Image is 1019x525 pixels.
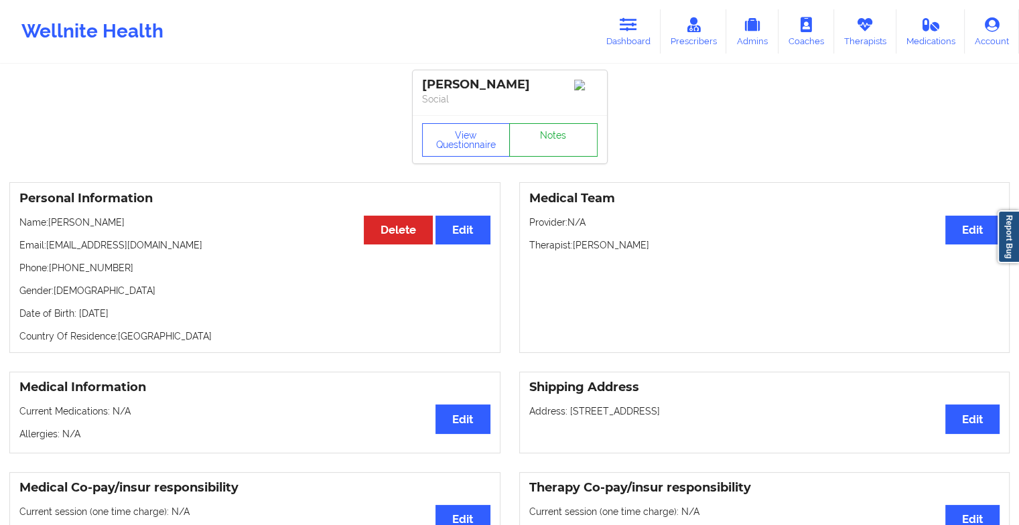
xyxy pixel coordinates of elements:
p: Therapist: [PERSON_NAME] [529,238,1000,252]
a: Prescribers [661,9,727,54]
h3: Medical Information [19,380,490,395]
img: Image%2Fplaceholer-image.png [574,80,598,90]
button: Edit [945,404,1000,433]
h3: Medical Team [529,191,1000,206]
a: Dashboard [596,9,661,54]
p: Date of Birth: [DATE] [19,307,490,320]
a: Notes [509,123,598,157]
button: Edit [435,404,490,433]
button: Delete [364,216,433,244]
p: Name: [PERSON_NAME] [19,216,490,229]
p: Address: [STREET_ADDRESS] [529,404,1000,418]
p: Phone: [PHONE_NUMBER] [19,261,490,275]
a: Account [965,9,1019,54]
button: View Questionnaire [422,123,511,157]
button: Edit [435,216,490,244]
h3: Personal Information [19,191,490,206]
a: Therapists [834,9,896,54]
p: Gender: [DEMOGRAPHIC_DATA] [19,284,490,297]
button: Edit [945,216,1000,244]
p: Current session (one time charge): N/A [529,505,1000,518]
a: Report Bug [998,210,1019,263]
p: Country Of Residence: [GEOGRAPHIC_DATA] [19,329,490,343]
p: Email: [EMAIL_ADDRESS][DOMAIN_NAME] [19,238,490,252]
h3: Shipping Address [529,380,1000,395]
p: Current session (one time charge): N/A [19,505,490,518]
p: Provider: N/A [529,216,1000,229]
p: Social [422,92,598,106]
a: Coaches [778,9,834,54]
p: Current Medications: N/A [19,404,490,418]
a: Medications [896,9,965,54]
p: Allergies: N/A [19,427,490,441]
a: Admins [726,9,778,54]
div: [PERSON_NAME] [422,77,598,92]
h3: Therapy Co-pay/insur responsibility [529,480,1000,496]
h3: Medical Co-pay/insur responsibility [19,480,490,496]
